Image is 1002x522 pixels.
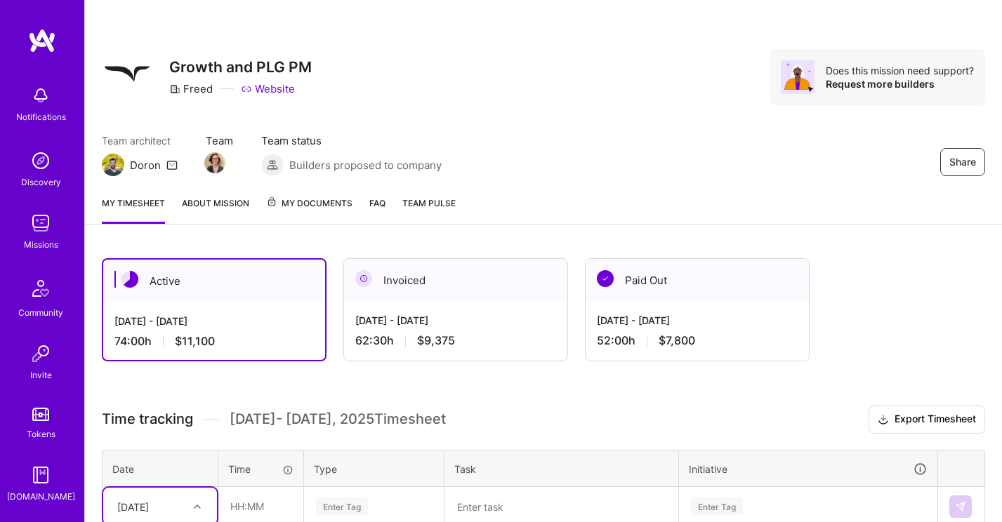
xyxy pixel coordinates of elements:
span: [DATE] - [DATE] , 2025 Timesheet [230,410,446,428]
img: Company Logo [102,49,152,100]
div: Invite [30,368,52,382]
div: Invoiced [344,259,567,302]
img: Active [121,271,138,288]
div: Active [103,260,325,302]
img: Builders proposed to company [261,154,284,176]
div: [DOMAIN_NAME] [7,489,75,504]
div: Paid Out [586,259,809,302]
i: icon CompanyGray [169,83,180,95]
a: My timesheet [102,196,165,224]
div: 62:30 h [355,333,556,348]
div: [DATE] - [DATE] [597,313,798,328]
a: Website [241,81,295,96]
div: Community [18,305,63,320]
div: Discovery [21,175,61,189]
div: Time [228,462,294,476]
span: My Documents [266,196,352,211]
img: logo [28,28,56,53]
span: Share [949,155,976,169]
a: About Mission [182,196,249,224]
img: bell [27,81,55,109]
a: FAQ [369,196,385,224]
th: Date [103,450,218,487]
th: Type [304,450,444,487]
div: 74:00 h [114,334,314,349]
span: $9,375 [417,333,455,348]
i: icon Chevron [194,503,201,510]
button: Share [940,148,985,176]
img: Invite [27,340,55,368]
span: $11,100 [175,334,215,349]
img: guide book [27,461,55,489]
div: [DATE] [117,499,149,514]
span: Team architect [102,133,178,148]
div: Enter Tag [316,495,368,517]
img: Team Member Avatar [204,152,225,173]
div: Missions [24,237,58,252]
div: Tokens [27,427,55,441]
div: 52:00 h [597,333,798,348]
span: Time tracking [102,410,193,428]
span: Builders proposed to company [289,158,442,173]
img: Avatar [781,60,815,94]
span: $7,800 [659,333,695,348]
a: My Documents [266,196,352,224]
div: Request more builders [826,77,974,91]
h3: Growth and PLG PM [169,58,312,76]
span: Team status [261,133,442,148]
div: Freed [169,81,213,96]
img: Invoiced [355,270,372,287]
div: [DATE] - [DATE] [114,314,314,328]
span: Team Pulse [402,198,456,208]
i: icon Download [878,413,889,427]
div: Doron [130,158,161,173]
div: Does this mission need support? [826,64,974,77]
img: teamwork [27,209,55,237]
img: tokens [32,408,49,421]
img: Team Architect [102,154,124,176]
img: Paid Out [597,270,614,287]
th: Task [444,450,679,487]
i: icon Mail [166,159,178,170]
img: discovery [27,147,55,175]
div: Notifications [16,109,66,124]
button: Export Timesheet [869,406,985,434]
div: Enter Tag [691,495,743,517]
span: Team [206,133,233,148]
img: Community [24,272,58,305]
img: Submit [955,501,966,512]
div: Initiative [689,461,928,477]
div: [DATE] - [DATE] [355,313,556,328]
a: Team Pulse [402,196,456,224]
a: Team Member Avatar [206,151,224,175]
